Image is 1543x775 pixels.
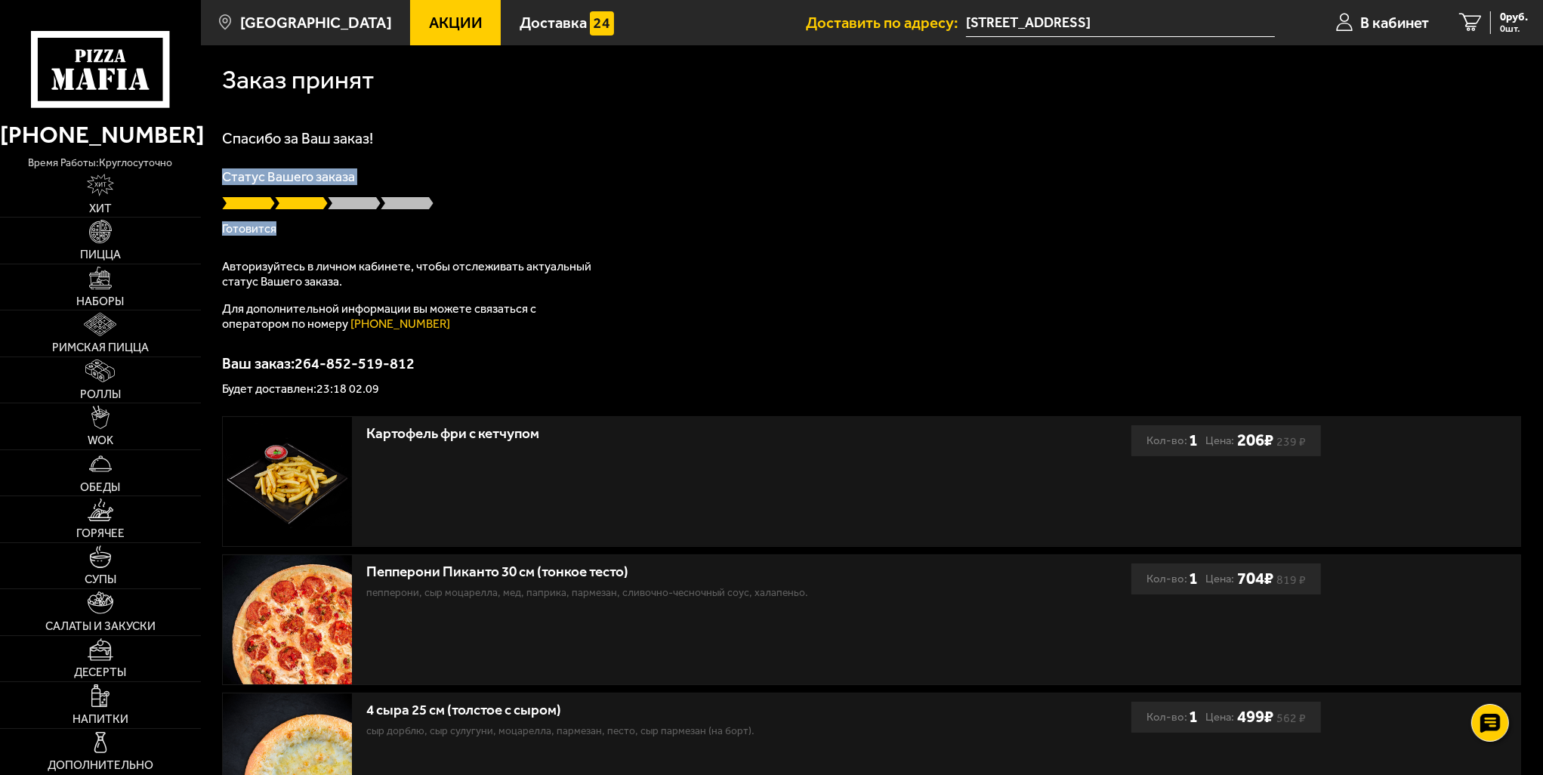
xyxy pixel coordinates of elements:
p: Ваш заказ: 264-852-519-812 [222,356,1521,371]
p: Готовится [222,223,1521,235]
p: Авторизуйтесь в личном кабинете, чтобы отслеживать актуальный статус Вашего заказа. [222,259,600,289]
span: улица Марата, 66/22 [966,9,1275,37]
b: 1 [1189,702,1198,733]
div: 4 сыра 25 см (толстое с сыром) [367,702,976,719]
span: Дополнительно [48,760,153,771]
span: Роллы [80,389,121,400]
span: Доставка [520,15,587,30]
b: 499 ₽ [1237,707,1273,727]
p: сыр дорблю, сыр сулугуни, моцарелла, пармезан, песто, сыр пармезан (на борт). [367,723,976,739]
p: Статус Вашего заказа [222,170,1521,184]
span: Супы [85,574,116,585]
a: [PHONE_NUMBER] [350,316,450,331]
span: Римская пицца [52,342,149,354]
span: Обеды [80,482,120,493]
b: 1 [1189,563,1198,594]
h1: Заказ принят [222,67,374,93]
span: Цена: [1205,702,1234,733]
span: В кабинет [1360,15,1429,30]
span: Наборы [76,296,124,307]
span: Салаты и закуски [45,621,156,632]
s: 819 ₽ [1276,576,1306,584]
div: Пепперони Пиканто 30 см (тонкое тесто) [367,563,976,581]
span: Цена: [1205,425,1234,456]
div: Кол-во: [1146,563,1198,594]
span: Десерты [74,667,126,678]
span: Горячее [76,528,125,539]
span: Хит [89,203,112,215]
div: Кол-во: [1146,702,1198,733]
b: 1 [1189,425,1198,456]
span: Пицца [80,249,121,261]
span: Напитки [73,714,128,725]
img: 15daf4d41897b9f0e9f617042186c801.svg [590,11,614,36]
span: Цена: [1205,563,1234,594]
span: WOK [88,435,113,446]
s: 562 ₽ [1276,714,1306,722]
div: Кол-во: [1146,425,1198,456]
b: 704 ₽ [1237,569,1273,589]
p: Будет доставлен: 23:18 02.09 [222,383,1521,395]
p: Для дополнительной информации вы можете связаться с оператором по номеру [222,301,600,332]
b: 206 ₽ [1237,431,1273,451]
span: Доставить по адресу: [806,15,966,30]
span: 0 шт. [1500,24,1528,34]
span: [GEOGRAPHIC_DATA] [240,15,392,30]
s: 239 ₽ [1276,437,1306,446]
h1: Спасибо за Ваш заказ! [222,131,1521,146]
div: Картофель фри с кетчупом [367,425,976,443]
p: пепперони, сыр Моцарелла, мед, паприка, пармезан, сливочно-чесночный соус, халапеньо. [367,585,976,601]
input: Ваш адрес доставки [966,9,1275,37]
span: 0 руб. [1500,11,1528,23]
span: Акции [429,15,483,30]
